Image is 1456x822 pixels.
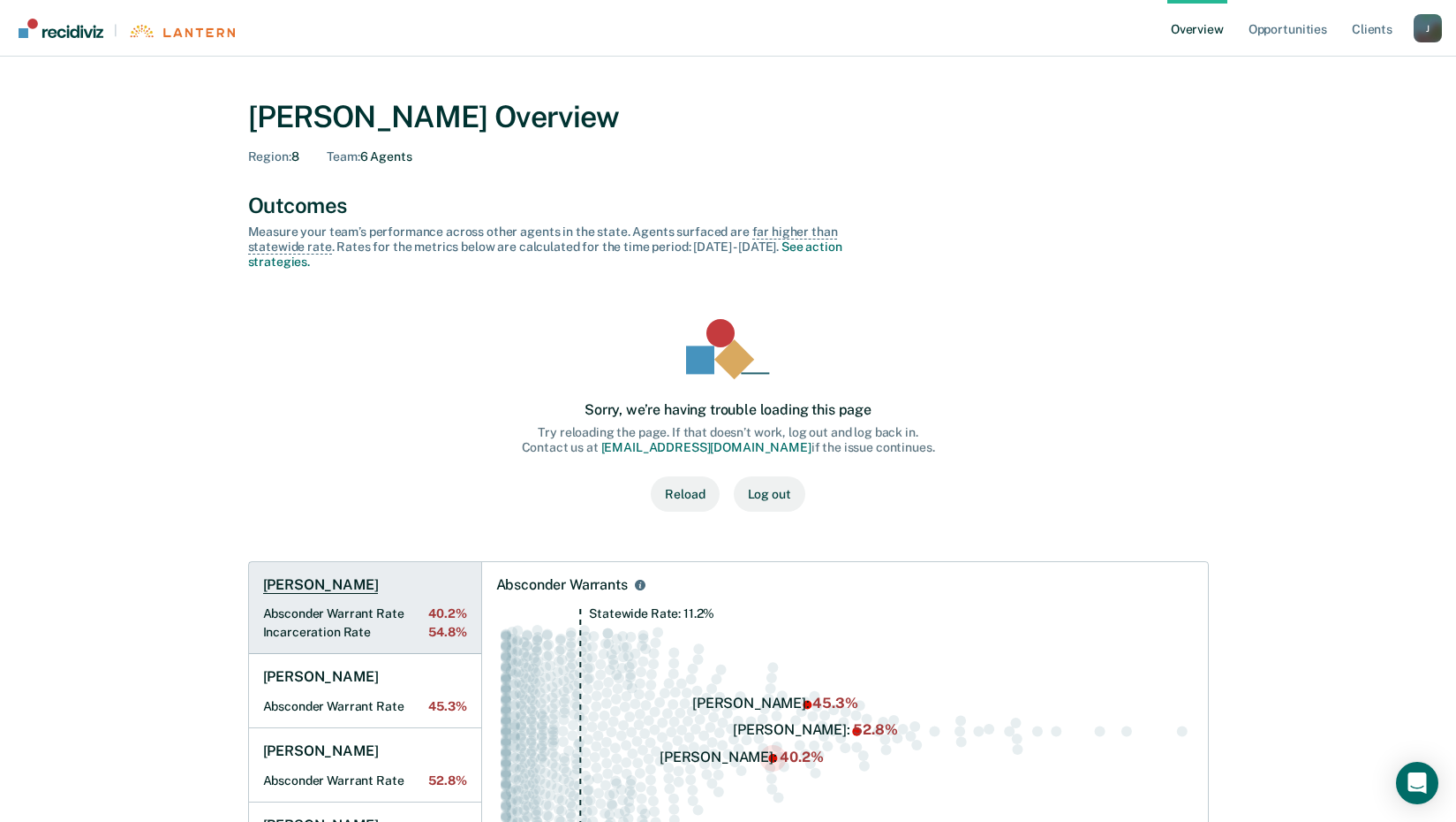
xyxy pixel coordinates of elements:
tspan: Statewide Rate: 11.2% [589,606,714,620]
div: 6 Agents [327,149,411,164]
span: far higher than statewide rate [248,225,838,255]
a: [PERSON_NAME]Absconder Warrant Rate45.3% [249,654,481,728]
a: See action strategies. [248,240,842,269]
div: Absconder Warrants [496,576,628,594]
a: [PERSON_NAME]Absconder Warrant Rate40.2%Incarceration Rate54.8% [249,562,481,655]
h1: [PERSON_NAME] [263,668,379,686]
img: Lantern [128,25,235,38]
button: Log out [734,476,805,512]
a: [PERSON_NAME]Absconder Warrant Rate52.8% [249,728,481,803]
h1: [PERSON_NAME] [263,742,379,760]
span: 40.2% [428,606,466,621]
h2: Absconder Warrant Rate [263,606,467,621]
button: Profile dropdown button [1414,14,1442,42]
div: Sorry, we’re having trouble loading this page [585,401,871,418]
span: 54.8% [428,625,466,640]
a: [EMAIL_ADDRESS][DOMAIN_NAME] [601,440,811,454]
span: | [103,23,128,38]
span: 52.8% [428,773,466,788]
div: Measure your team’s performance across other agent s in the state. Agent s surfaced are . Rates f... [248,225,866,269]
div: [PERSON_NAME] Overview [248,99,1209,135]
div: Open Intercom Messenger [1396,762,1438,804]
div: 8 [248,149,299,164]
span: Team : [327,149,359,164]
img: Recidiviz [19,19,103,38]
h2: Absconder Warrant Rate [263,699,467,714]
span: Region : [248,149,291,164]
h1: [PERSON_NAME] [263,576,379,594]
div: J [1414,14,1442,42]
button: Absconder Warrants [631,576,649,594]
div: Try reloading the page. If that doesn’t work, log out and log back in. Contact us at if the issue... [522,425,935,455]
span: 45.3% [428,699,466,714]
button: Reload [651,476,719,512]
div: Outcomes [248,193,1209,218]
h2: Absconder Warrant Rate [263,773,467,788]
h2: Incarceration Rate [263,625,467,640]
